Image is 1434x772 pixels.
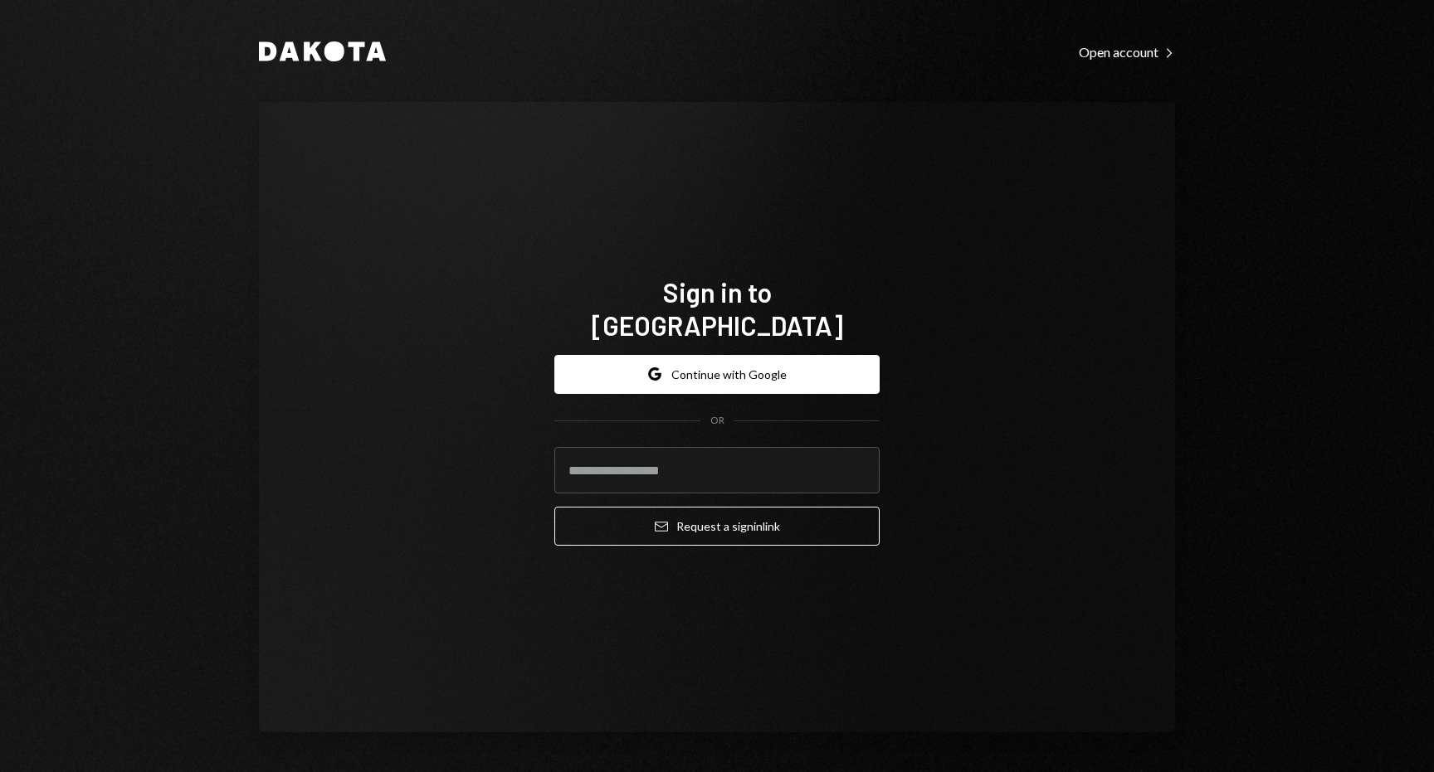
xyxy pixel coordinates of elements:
button: Request a signinlink [554,507,880,546]
div: OR [710,414,724,428]
h1: Sign in to [GEOGRAPHIC_DATA] [554,275,880,342]
button: Continue with Google [554,355,880,394]
div: Open account [1079,44,1175,61]
a: Open account [1079,42,1175,61]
